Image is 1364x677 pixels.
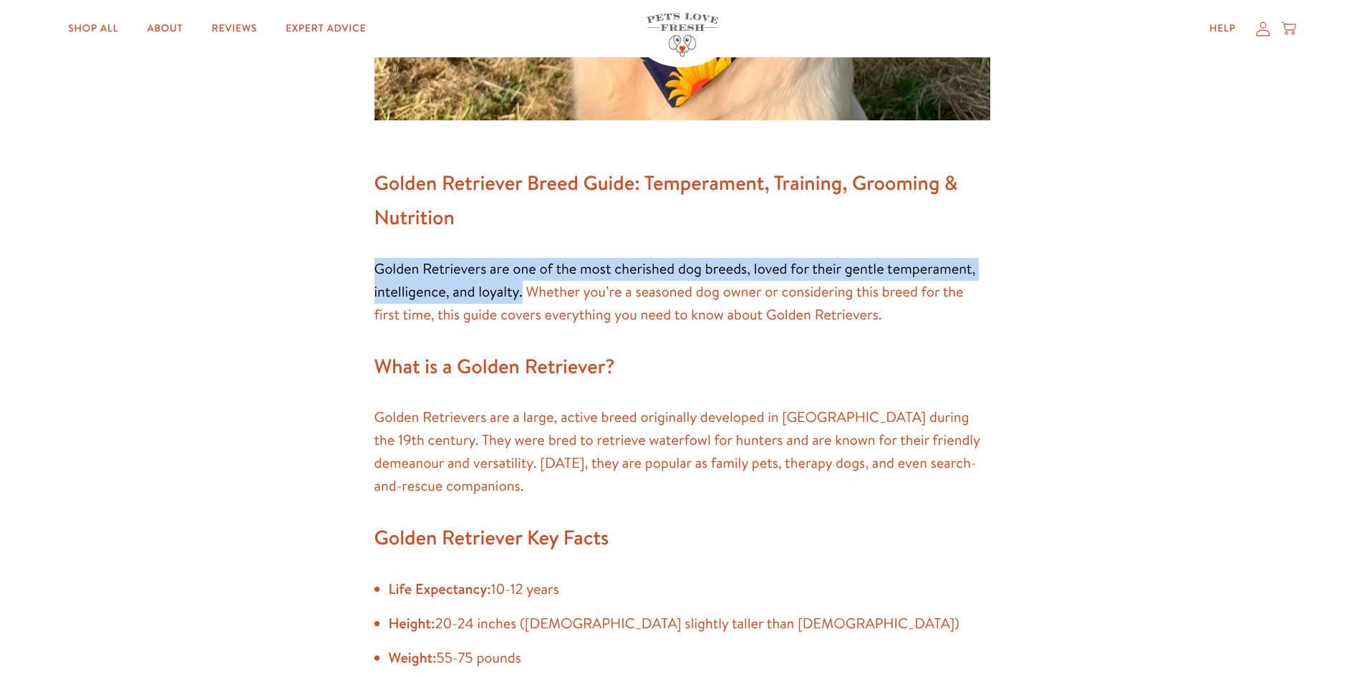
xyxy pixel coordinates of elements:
[389,580,491,599] strong: Life Expectancy:
[135,14,194,43] a: About
[389,648,437,668] strong: Weight:
[200,14,269,43] a: Reviews
[389,613,990,635] li: 20-24 inches ([DEMOGRAPHIC_DATA] slightly taller than [DEMOGRAPHIC_DATA])
[374,521,990,555] h2: Golden Retriever Key Facts
[274,14,377,43] a: Expert Advice
[1292,610,1350,663] iframe: Gorgias live chat messenger
[389,647,990,670] li: 55-75 pounds
[374,258,990,327] p: Golden Retrievers are one of the most cherished dog breeds, loved for their gentle temperament, i...
[1198,14,1247,43] a: Help
[389,578,990,601] li: 10-12 years
[374,166,990,234] h2: Golden Retriever Breed Guide: Temperament, Training, Grooming & Nutrition
[374,406,990,498] p: Golden Retrievers are a large, active breed originally developed in [GEOGRAPHIC_DATA] during the ...
[374,350,990,384] h2: What is a Golden Retriever?
[57,14,130,43] a: Shop All
[389,614,435,633] strong: Height:
[647,13,718,57] img: Pets Love Fresh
